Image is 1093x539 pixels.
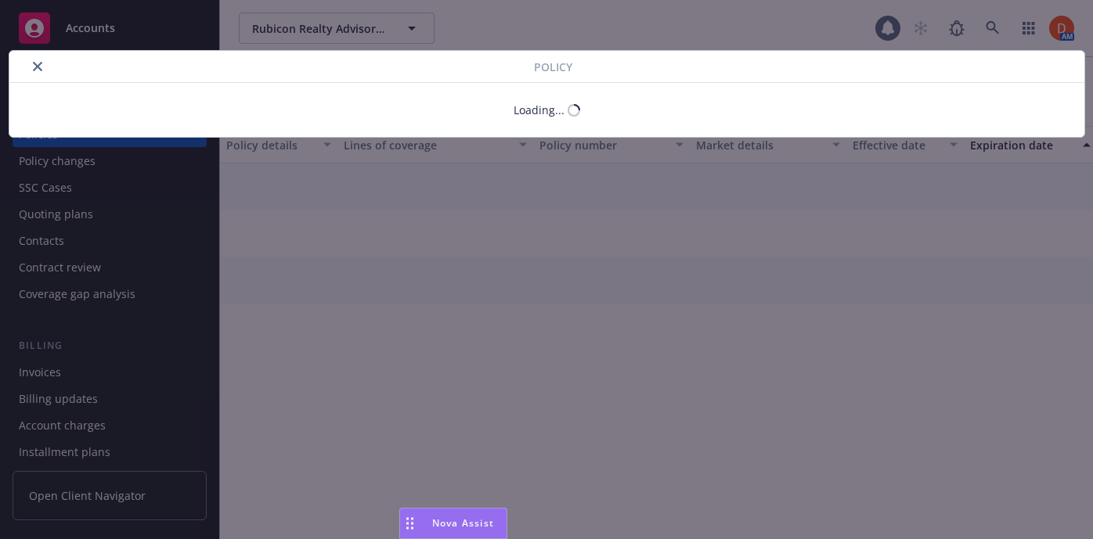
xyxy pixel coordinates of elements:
span: Nova Assist [432,516,494,530]
div: Loading... [514,102,565,118]
button: Nova Assist [399,508,507,539]
div: Drag to move [400,508,420,538]
button: close [28,57,47,76]
span: Policy [534,59,572,75]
